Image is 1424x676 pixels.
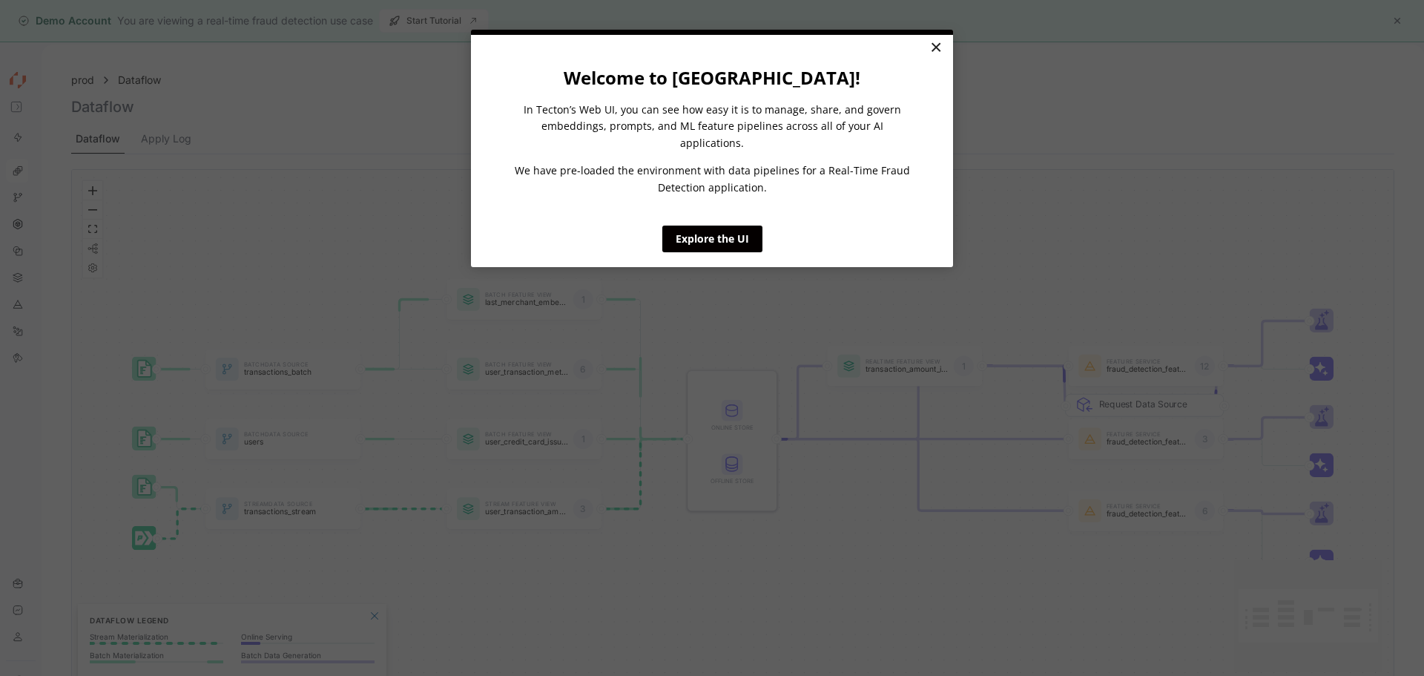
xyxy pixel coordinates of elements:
p: In Tecton’s Web UI, you can see how easy it is to manage, share, and govern embeddings, prompts, ... [511,102,913,151]
p: We have pre-loaded the environment with data pipelines for a Real-Time Fraud Detection application. [511,163,913,196]
a: Close modal [923,35,949,62]
div: current step [471,30,953,35]
strong: Welcome to [GEOGRAPHIC_DATA]! [564,65,860,90]
a: Explore the UI [662,226,762,252]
